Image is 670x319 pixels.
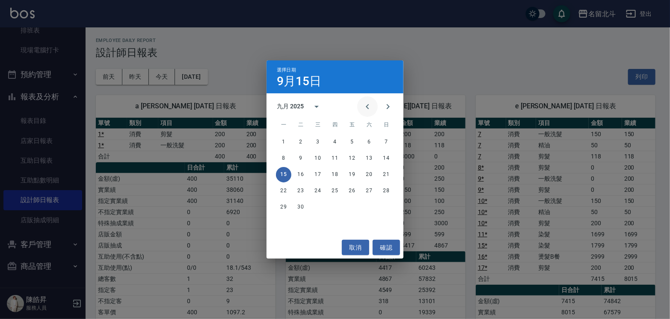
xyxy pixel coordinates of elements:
h4: 9月15日 [277,76,321,86]
button: 6 [362,134,377,150]
span: 星期六 [362,116,377,134]
span: 星期日 [379,116,394,134]
button: 13 [362,151,377,166]
button: 30 [293,200,308,215]
span: 星期二 [293,116,308,134]
button: 取消 [342,240,369,256]
button: calendar view is open, switch to year view [306,96,327,117]
button: 17 [310,167,326,182]
div: 九月 2025 [277,102,304,111]
button: Previous month [357,96,378,117]
button: 12 [344,151,360,166]
button: 15 [276,167,291,182]
button: 22 [276,183,291,199]
button: 26 [344,183,360,199]
button: 11 [327,151,343,166]
button: 20 [362,167,377,182]
button: 7 [379,134,394,150]
button: 5 [344,134,360,150]
button: Next month [378,96,398,117]
button: 1 [276,134,291,150]
span: 星期一 [276,116,291,134]
span: 星期四 [327,116,343,134]
button: 9 [293,151,308,166]
button: 25 [327,183,343,199]
button: 8 [276,151,291,166]
button: 29 [276,200,291,215]
span: 選擇日期 [277,67,296,73]
button: 27 [362,183,377,199]
button: 19 [344,167,360,182]
button: 24 [310,183,326,199]
button: 2 [293,134,308,150]
button: 16 [293,167,308,182]
span: 星期五 [344,116,360,134]
button: 23 [293,183,308,199]
button: 18 [327,167,343,182]
button: 4 [327,134,343,150]
button: 確認 [373,240,400,256]
button: 21 [379,167,394,182]
button: 3 [310,134,326,150]
button: 28 [379,183,394,199]
button: 10 [310,151,326,166]
span: 星期三 [310,116,326,134]
button: 14 [379,151,394,166]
